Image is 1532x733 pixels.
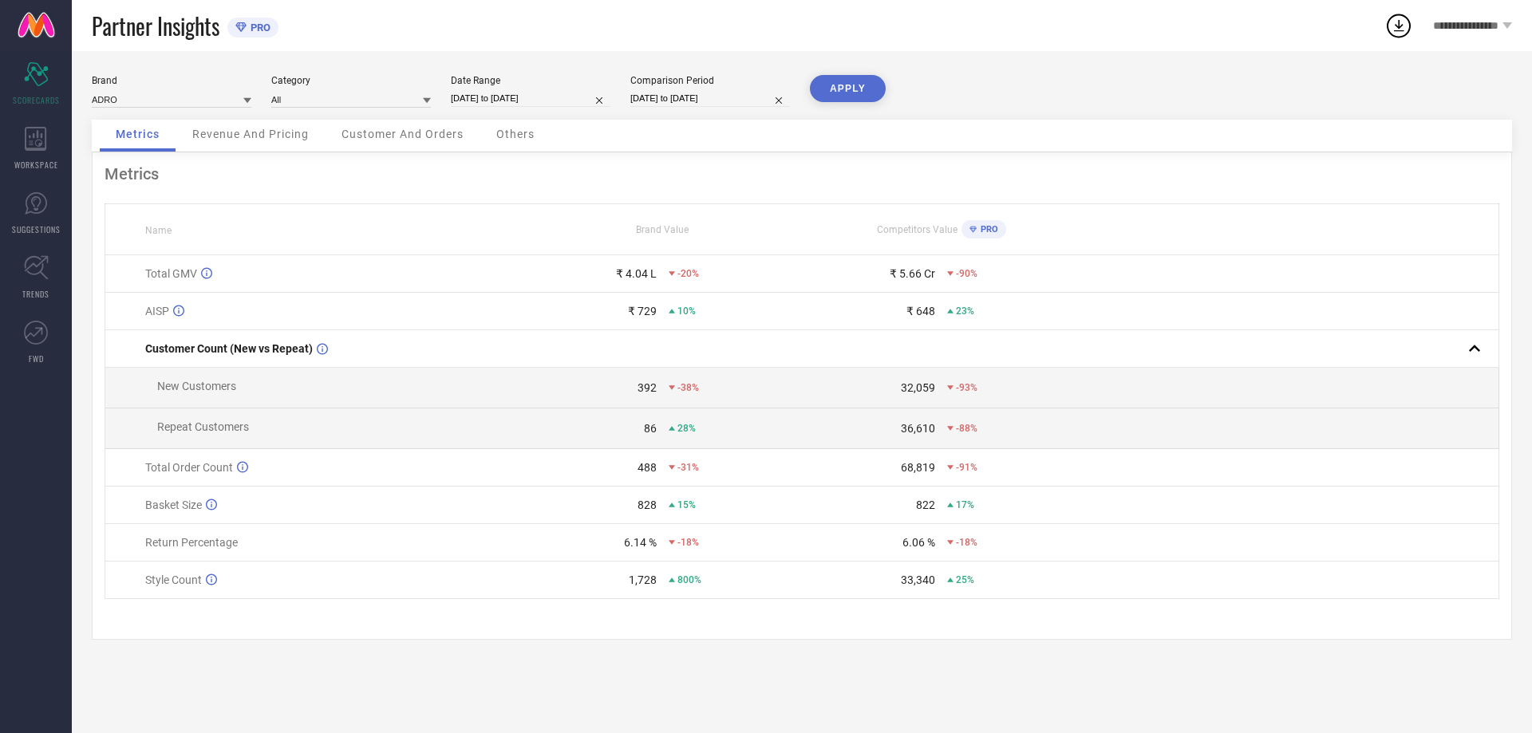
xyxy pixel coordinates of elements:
[247,22,270,33] span: PRO
[342,128,464,140] span: Customer And Orders
[22,288,49,300] span: TRENDS
[877,224,958,235] span: Competitors Value
[677,382,699,393] span: -38%
[956,305,974,317] span: 23%
[956,574,974,585] span: 25%
[13,94,60,106] span: SCORECARDS
[145,267,197,280] span: Total GMV
[451,90,610,107] input: Select date range
[677,537,699,548] span: -18%
[638,499,657,511] div: 828
[145,225,172,236] span: Name
[192,128,309,140] span: Revenue And Pricing
[105,164,1499,183] div: Metrics
[956,268,977,279] span: -90%
[956,423,977,434] span: -88%
[29,353,44,365] span: FWD
[902,536,935,549] div: 6.06 %
[145,536,238,549] span: Return Percentage
[271,75,431,86] div: Category
[14,159,58,171] span: WORKSPACE
[157,420,249,433] span: Repeat Customers
[145,461,233,474] span: Total Order Count
[496,128,535,140] span: Others
[677,268,699,279] span: -20%
[145,342,313,355] span: Customer Count (New vs Repeat)
[157,380,236,392] span: New Customers
[677,305,696,317] span: 10%
[956,537,977,548] span: -18%
[451,75,610,86] div: Date Range
[977,224,998,234] span: PRO
[677,462,699,473] span: -31%
[677,499,696,510] span: 15%
[628,305,657,317] div: ₹ 729
[901,422,935,435] div: 36,610
[12,223,61,235] span: SUGGESTIONS
[890,267,935,280] div: ₹ 5.66 Cr
[630,90,790,107] input: Select comparison period
[629,573,657,586] div: 1,728
[810,75,886,102] button: APPLY
[92,75,251,86] div: Brand
[677,423,696,434] span: 28%
[145,573,202,586] span: Style Count
[624,536,657,549] div: 6.14 %
[638,461,657,474] div: 488
[145,305,169,317] span: AISP
[901,381,935,394] div: 32,059
[644,422,657,435] div: 86
[636,224,689,235] span: Brand Value
[956,499,974,510] span: 17%
[956,462,977,473] span: -91%
[145,499,202,511] span: Basket Size
[916,499,935,511] div: 822
[92,10,219,42] span: Partner Insights
[956,382,977,393] span: -93%
[906,305,935,317] div: ₹ 648
[116,128,160,140] span: Metrics
[638,381,657,394] div: 392
[901,461,935,474] div: 68,819
[901,573,935,586] div: 33,340
[1384,11,1413,40] div: Open download list
[677,574,701,585] span: 800%
[630,75,790,86] div: Comparison Period
[616,267,657,280] div: ₹ 4.04 L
